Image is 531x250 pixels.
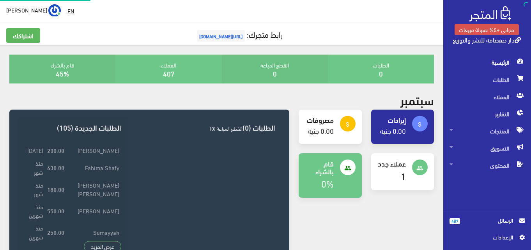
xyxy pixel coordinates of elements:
span: اﻹعدادات [456,233,513,241]
a: 407 [163,67,175,80]
td: منذ شهر [23,178,45,200]
td: [PERSON_NAME] [66,144,121,157]
a: العملاء [443,88,531,105]
span: الرئيسية [450,54,525,71]
a: الرئيسية [443,54,531,71]
strong: 550.00 [47,206,64,215]
a: اﻹعدادات [450,233,525,245]
h4: قام بالشراء [305,160,333,175]
span: المحتوى [450,157,525,174]
td: [PERSON_NAME] [PERSON_NAME] [66,178,121,200]
a: EN [64,4,77,18]
span: 487 [450,218,460,224]
u: EN [67,6,74,16]
a: دار صفصافة للنشر والتوزيع [453,34,521,45]
i: people [416,165,423,172]
a: 0.00 جنيه [308,124,334,137]
td: [DATE] [23,144,45,157]
a: التقارير [443,105,531,122]
a: 0 [379,67,383,80]
span: [PERSON_NAME] [6,5,47,15]
span: التسويق [450,140,525,157]
i: people [344,165,351,172]
strong: 630.00 [47,163,64,172]
h3: الطلبات (0) [134,124,275,131]
span: الطلبات [450,71,525,88]
a: الطلبات [443,71,531,88]
h3: الطلبات الجديدة (105) [23,124,121,131]
a: 1 [401,167,406,184]
a: 45% [56,67,69,80]
div: قام بالشراء [9,55,115,83]
h4: مصروفات [305,116,333,124]
a: المنتجات [443,122,531,140]
td: منذ شهرين [23,200,45,222]
a: 0.00 جنيه [380,124,406,137]
div: القطع المباعة [222,55,328,83]
span: القطع المباعة (0) [210,124,242,133]
span: التقارير [450,105,525,122]
i: attach_money [416,121,423,128]
span: العملاء [450,88,525,105]
img: ... [48,4,61,17]
h2: سبتمبر [400,93,434,106]
div: العملاء [115,55,221,83]
span: المنتجات [450,122,525,140]
td: Sumayyah [66,222,121,243]
td: منذ شهر [23,157,45,178]
a: ... [PERSON_NAME] [6,4,61,16]
td: [PERSON_NAME] [66,200,121,222]
a: 0% [321,175,334,191]
span: الرسائل [466,216,513,225]
a: مجاني +5% عمولة مبيعات [455,24,519,35]
td: Fahima Shafy [66,157,121,178]
td: منذ شهرين [23,222,45,243]
strong: 180.00 [47,185,64,193]
strong: 200.00 [47,146,64,154]
a: رابط متجرك:[URL][DOMAIN_NAME] [195,27,283,41]
h4: إيرادات [377,116,406,124]
h4: عملاء جدد [377,160,406,167]
img: . [469,6,511,21]
span: [URL][DOMAIN_NAME] [197,30,245,42]
strong: 250.00 [47,228,64,236]
a: 0 [273,67,277,80]
a: اشتراكك [6,28,40,43]
a: 487 الرسائل [450,216,525,233]
a: المحتوى [443,157,531,174]
div: الطلبات [328,55,434,83]
i: attach_money [344,121,351,128]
